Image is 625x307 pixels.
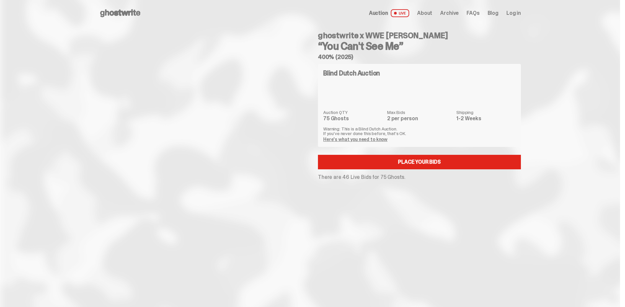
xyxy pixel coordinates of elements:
[440,11,459,16] a: Archive
[318,41,521,51] h3: “You Can't See Me”
[391,9,410,17] span: LIVE
[369,11,388,16] span: Auction
[323,126,516,136] p: Warning: This is a Blind Dutch Auction. If you’ve never done this before, that’s OK.
[456,110,516,115] dt: Shipping
[506,11,521,16] a: Log in
[323,136,387,142] a: Here's what you need to know
[323,110,383,115] dt: Auction QTY
[387,116,452,121] dd: 2 per person
[323,70,380,76] h4: Blind Dutch Auction
[467,11,479,16] a: FAQs
[323,116,383,121] dd: 75 Ghosts
[369,9,409,17] a: Auction LIVE
[318,175,521,180] p: There are 46 Live Bids for 75 Ghosts.
[318,32,521,40] h4: ghostwrite x WWE [PERSON_NAME]
[318,54,521,60] h5: 400% (2025)
[318,155,521,169] a: Place your Bids
[417,11,432,16] a: About
[488,11,498,16] a: Blog
[456,116,516,121] dd: 1-2 Weeks
[387,110,452,115] dt: Max Bids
